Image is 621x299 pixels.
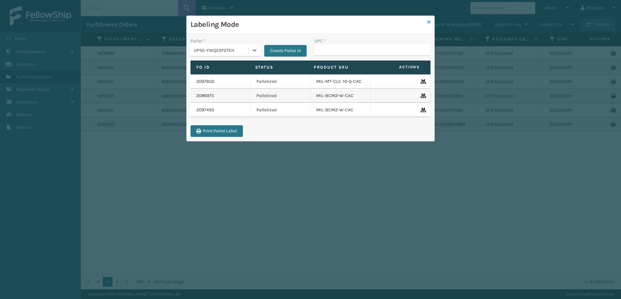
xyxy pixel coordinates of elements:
[196,107,214,113] a: 2097493
[310,103,371,117] td: MIL-BCM2-W-CAC
[196,93,214,99] a: 2096975
[369,62,424,72] span: Actions
[196,64,243,70] label: Fo Id
[251,74,311,89] td: Palletized
[194,47,249,54] div: UPSG-YWQ5SP27EH
[310,89,371,103] td: MIL-BCM2-W-CAC
[264,45,307,57] button: Create Pallet Id
[314,64,361,70] label: Product SKU
[196,78,214,85] a: 2097802
[310,74,371,89] td: MIL-MT-CLC-10-Q-CAC
[255,64,302,70] label: Status
[251,103,311,117] td: Palletized
[191,38,205,44] label: Pallet
[191,20,425,29] h3: Labeling Mode
[314,38,326,44] label: UPC
[420,94,424,98] i: Remove From Pallet
[251,89,311,103] td: Palletized
[420,108,424,112] i: Remove From Pallet
[420,79,424,84] i: Remove From Pallet
[191,125,243,137] button: Print Pallet Label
